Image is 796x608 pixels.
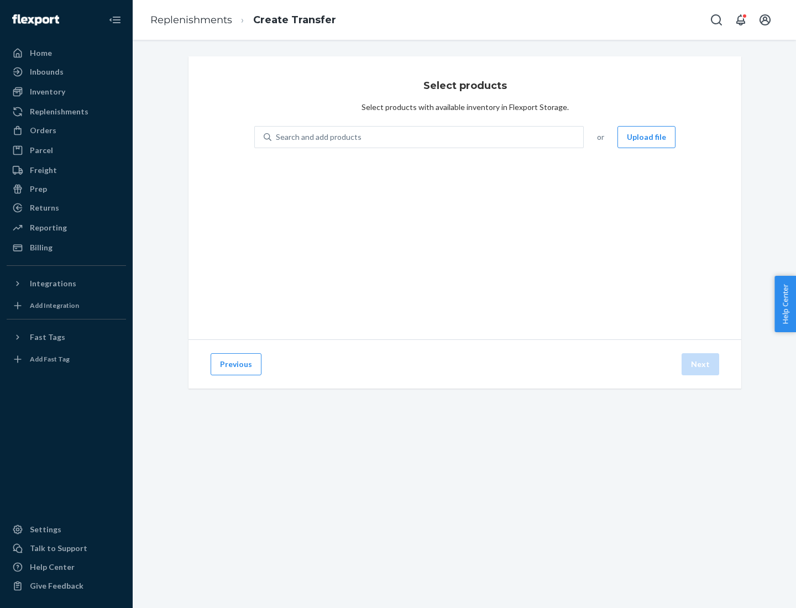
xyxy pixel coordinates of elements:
div: Select products with available inventory in Flexport Storage. [362,102,569,113]
div: Add Fast Tag [30,354,70,364]
a: Replenishments [7,103,126,120]
div: Talk to Support [30,543,87,554]
a: Add Fast Tag [7,350,126,368]
a: Prep [7,180,126,198]
a: Inventory [7,83,126,101]
button: Fast Tags [7,328,126,346]
a: Freight [7,161,126,179]
button: Open notifications [730,9,752,31]
div: Reporting [30,222,67,233]
a: Reporting [7,219,126,237]
div: Prep [30,184,47,195]
div: Inbounds [30,66,64,77]
a: Orders [7,122,126,139]
button: Help Center [774,276,796,332]
a: Add Integration [7,297,126,315]
img: Flexport logo [12,14,59,25]
a: Settings [7,521,126,538]
div: Give Feedback [30,580,83,591]
a: Create Transfer [253,14,336,26]
a: Parcel [7,141,126,159]
div: Returns [30,202,59,213]
div: Settings [30,524,61,535]
div: Replenishments [30,106,88,117]
div: Integrations [30,278,76,289]
a: Talk to Support [7,539,126,557]
a: Returns [7,199,126,217]
ol: breadcrumbs [142,4,345,36]
button: Close Navigation [104,9,126,31]
span: or [597,132,604,143]
button: Give Feedback [7,577,126,595]
button: Upload file [617,126,675,148]
div: Search and add products [276,132,362,143]
div: Parcel [30,145,53,156]
div: Orders [30,125,56,136]
a: Home [7,44,126,62]
div: Home [30,48,52,59]
button: Open Search Box [705,9,727,31]
a: Help Center [7,558,126,576]
h3: Select products [423,78,507,93]
a: Inbounds [7,63,126,81]
button: Previous [211,353,261,375]
div: Help Center [30,562,75,573]
a: Replenishments [150,14,232,26]
button: Integrations [7,275,126,292]
div: Freight [30,165,57,176]
a: Billing [7,239,126,256]
button: Next [682,353,719,375]
div: Fast Tags [30,332,65,343]
div: Billing [30,242,53,253]
button: Open account menu [754,9,776,31]
div: Add Integration [30,301,79,310]
div: Inventory [30,86,65,97]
